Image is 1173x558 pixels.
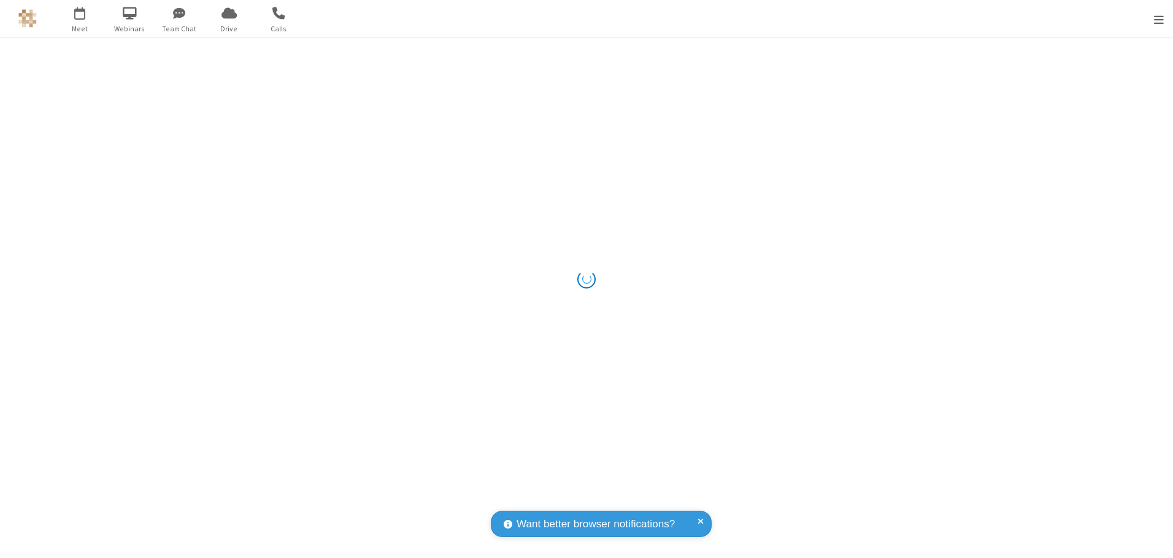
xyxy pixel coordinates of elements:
[107,23,153,34] span: Webinars
[206,23,252,34] span: Drive
[256,23,302,34] span: Calls
[156,23,202,34] span: Team Chat
[18,9,37,28] img: QA Selenium DO NOT DELETE OR CHANGE
[57,23,103,34] span: Meet
[517,516,675,532] span: Want better browser notifications?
